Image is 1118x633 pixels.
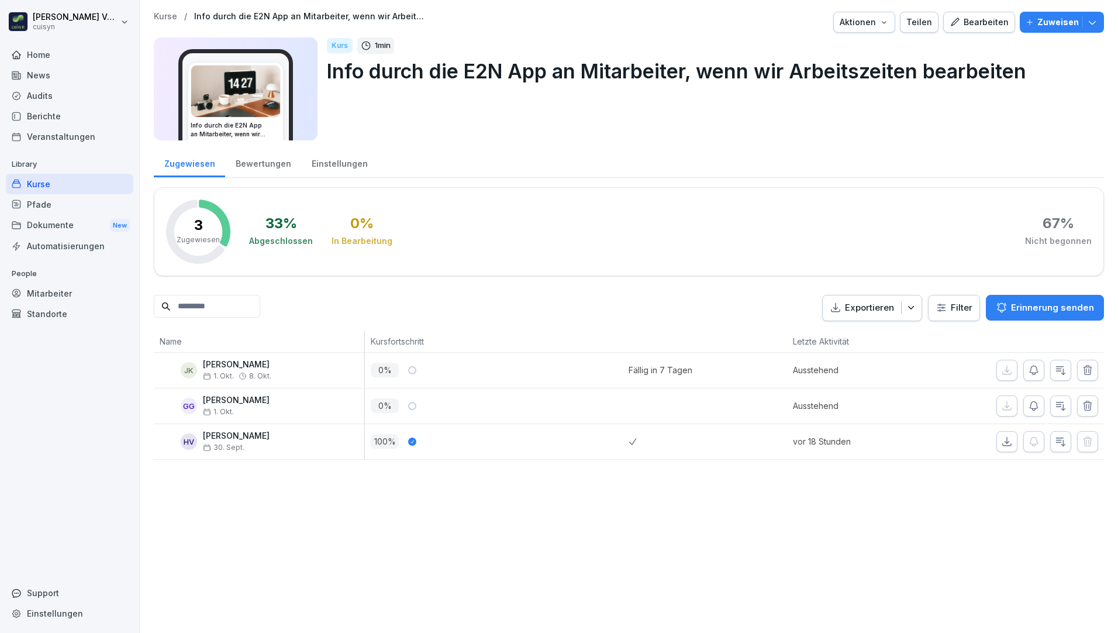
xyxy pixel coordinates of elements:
[6,155,133,174] p: Library
[986,295,1104,321] button: Erinnerung senden
[371,434,399,449] p: 100 %
[203,408,234,416] span: 1. Okt.
[177,235,220,245] p: Zugewiesen
[154,147,225,177] a: Zugewiesen
[194,218,203,232] p: 3
[371,335,623,348] p: Kursfortschritt
[6,264,133,283] p: People
[203,443,244,452] span: 30. Sept.
[327,56,1095,86] p: Info durch die E2N App an Mitarbeiter, wenn wir Arbeitszeiten bearbeiten
[6,283,133,304] a: Mitarbeiter
[194,12,428,22] a: Info durch die E2N App an Mitarbeiter, wenn wir Arbeitszeiten bearbeiten
[793,364,919,376] p: Ausstehend
[249,235,313,247] div: Abgeschlossen
[327,38,353,53] div: Kurs
[943,12,1015,33] button: Bearbeiten
[110,219,130,232] div: New
[936,302,972,314] div: Filter
[203,372,234,380] span: 1. Okt.
[184,12,187,22] p: /
[629,364,692,376] div: Fällig in 7 Tagen
[6,603,133,624] a: Einstellungen
[33,23,118,31] p: cuisyn
[950,16,1009,29] div: Bearbeiten
[793,435,919,448] p: vor 18 Stunden
[6,65,133,85] a: News
[1043,216,1074,231] div: 67 %
[203,360,271,370] p: [PERSON_NAME]
[906,16,932,29] div: Teilen
[203,395,270,405] p: [PERSON_NAME]
[203,431,270,441] p: [PERSON_NAME]
[6,44,133,65] a: Home
[900,12,938,33] button: Teilen
[249,372,271,380] span: 8. Okt.
[6,215,133,236] div: Dokumente
[191,121,281,139] h3: Info durch die E2N App an Mitarbeiter, wenn wir Arbeitszeiten bearbeiten
[6,236,133,256] a: Automatisierungen
[1011,301,1094,314] p: Erinnerung senden
[845,301,894,315] p: Exportieren
[833,12,895,33] button: Aktionen
[6,215,133,236] a: DokumenteNew
[1020,12,1104,33] button: Zuweisen
[301,147,378,177] a: Einstellungen
[375,40,391,51] p: 1 min
[1025,235,1092,247] div: Nicht begonnen
[793,400,919,412] p: Ausstehend
[840,16,889,29] div: Aktionen
[6,583,133,603] div: Support
[1037,16,1079,29] p: Zuweisen
[6,304,133,324] a: Standorte
[332,235,392,247] div: In Bearbeitung
[6,194,133,215] a: Pfade
[225,147,301,177] a: Bewertungen
[181,398,197,414] div: GG
[371,398,399,413] p: 0 %
[6,174,133,194] a: Kurse
[6,126,133,147] a: Veranstaltungen
[181,362,197,379] div: JK
[929,295,979,321] button: Filter
[265,216,297,231] div: 33 %
[160,335,358,348] p: Name
[350,216,374,231] div: 0 %
[793,335,913,348] p: Letzte Aktivität
[6,85,133,106] a: Audits
[6,106,133,126] a: Berichte
[154,12,177,22] a: Kurse
[181,434,197,450] div: HV
[371,363,399,377] p: 0 %
[33,12,118,22] p: [PERSON_NAME] Völsch
[822,295,922,321] button: Exportieren
[191,66,280,117] img: ts9zaf0nag6d3dpkdphe6ejl.png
